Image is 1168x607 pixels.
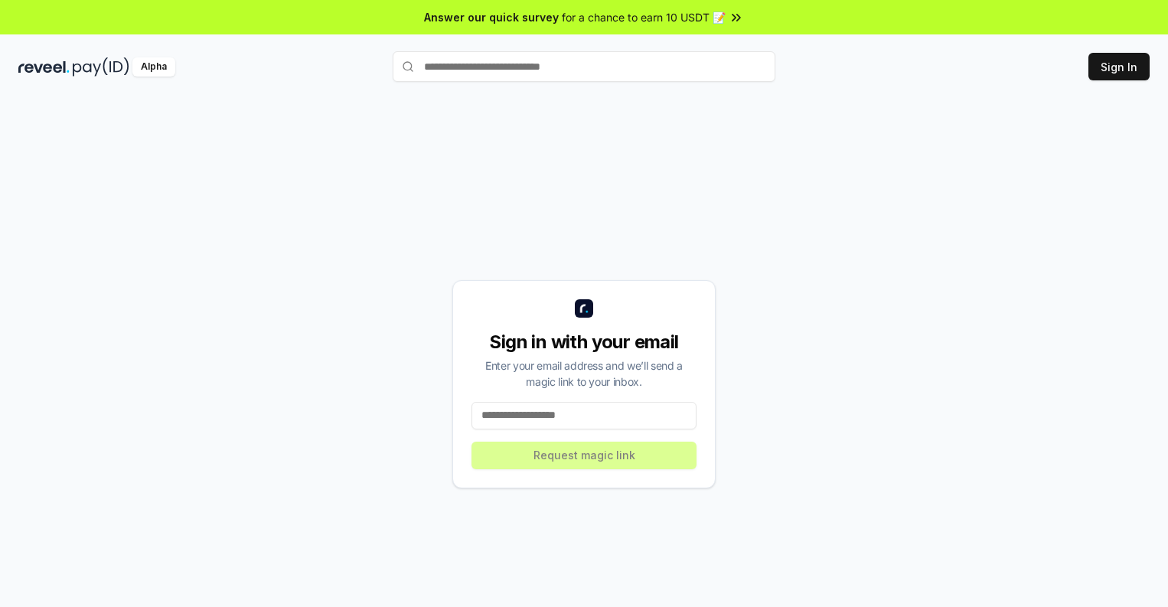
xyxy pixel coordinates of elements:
[18,57,70,77] img: reveel_dark
[132,57,175,77] div: Alpha
[575,299,593,318] img: logo_small
[73,57,129,77] img: pay_id
[1088,53,1150,80] button: Sign In
[471,357,697,390] div: Enter your email address and we’ll send a magic link to your inbox.
[424,9,559,25] span: Answer our quick survey
[471,330,697,354] div: Sign in with your email
[562,9,726,25] span: for a chance to earn 10 USDT 📝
